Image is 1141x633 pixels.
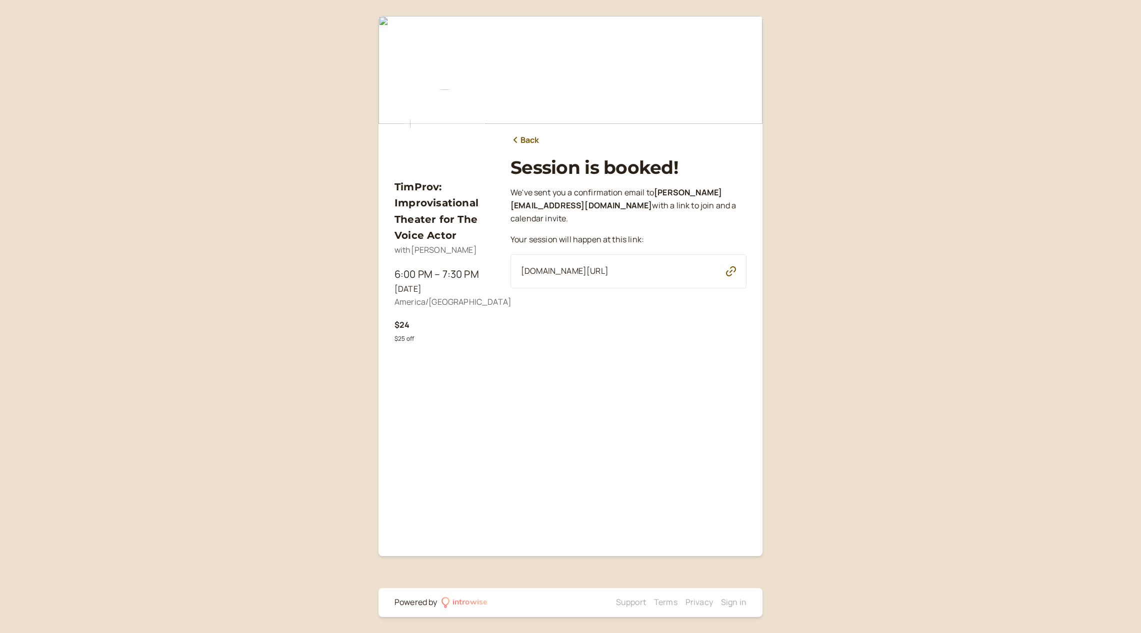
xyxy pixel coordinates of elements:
div: America/[GEOGRAPHIC_DATA] [394,296,494,309]
div: [DATE] [394,283,494,296]
span: [DOMAIN_NAME][URL] [521,265,608,278]
div: 6:00 PM – 7:30 PM [394,266,494,282]
h1: Session is booked! [510,157,746,178]
a: Back [510,134,539,147]
p: We ' ve sent you a confirmation email to with a link to join and a calendar invite. [510,186,746,225]
small: $25 off [394,334,414,343]
a: Terms [654,597,677,608]
h3: TimProv: Improvisational Theater for The Voice Actor [394,179,494,244]
p: Your session will happen at this link: [510,233,746,246]
a: introwise [441,596,488,609]
span: with [PERSON_NAME] [394,244,477,255]
a: Support [616,597,646,608]
b: $24 [394,319,409,330]
div: Powered by [394,596,437,609]
div: introwise [452,596,487,609]
a: Privacy [685,597,713,608]
a: Sign in [721,597,746,608]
